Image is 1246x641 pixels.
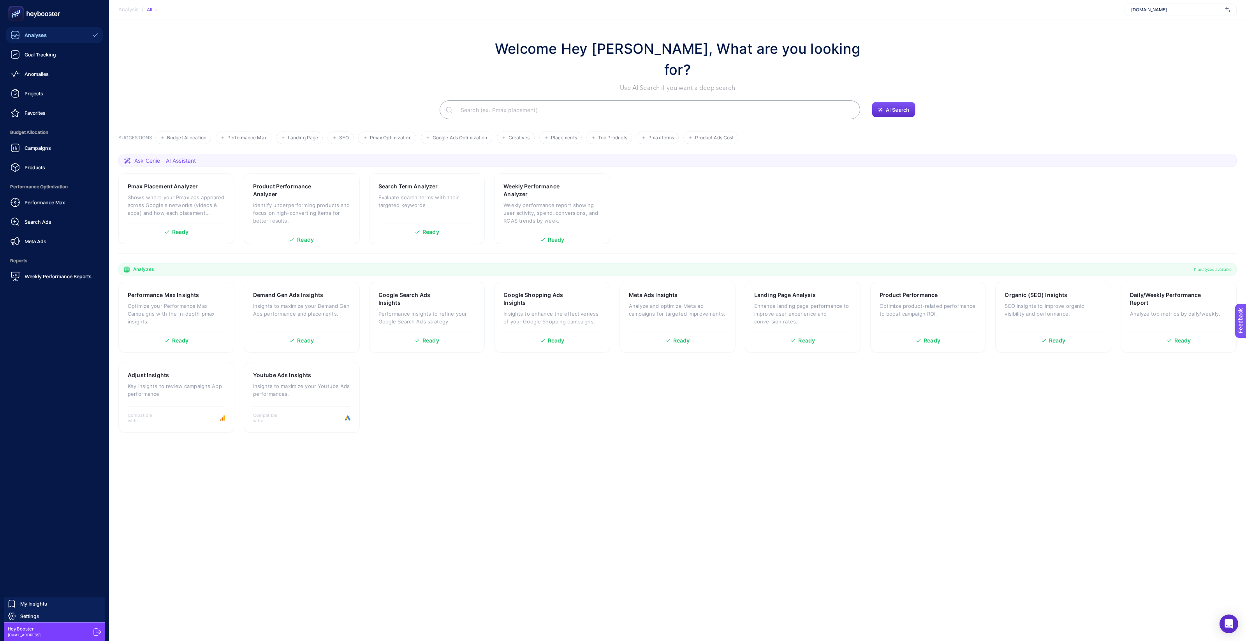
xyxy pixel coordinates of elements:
a: Google Shopping Ads InsightsInsights to enhance the effectiveness of your Google Shopping campaig... [494,282,610,353]
p: Shows where your Pmax ads appeared across Google's networks (videos & apps) and how each placemen... [128,193,225,217]
span: Product Ads Cost [695,135,734,141]
span: SEO [339,135,348,141]
button: AI Search [872,102,915,118]
span: Placements [551,135,577,141]
span: Ready [297,237,314,242]
span: Goal Tracking [25,51,56,58]
a: My Insights [4,597,105,610]
a: Weekly Performance Reports [6,269,103,284]
h1: Welcome Hey [PERSON_NAME], What are you looking for? [487,38,868,80]
p: Enhance landing page performance to improve user experience and conversion rates. [754,302,852,325]
span: My Insights [20,601,47,607]
h3: Demand Gen Ads Insights [253,291,323,299]
span: Creatives [509,135,530,141]
span: Pmax terms [648,135,674,141]
h3: Google Shopping Ads Insights [503,291,577,307]
p: Weekly performance report showing user activity, spend, conversions, and ROAS trends by week. [503,201,601,225]
span: Settings [20,613,39,619]
h3: Youtube Ads Insights [253,371,311,379]
h3: Search Term Analyzer [378,183,438,190]
span: Ready [172,229,189,235]
p: Insights to enhance the effectiveness of your Google Shopping campaigns. [503,310,601,325]
h3: Product Performance Analyzer [253,183,326,198]
a: Youtube Ads InsightsInsights to maximize your Youtube Ads performances.Compatible with: [244,362,360,433]
h3: Organic (SEO) Insights [1005,291,1067,299]
span: Ready [1174,338,1191,343]
span: Budget Allocation [6,125,103,140]
span: Campaigns [25,145,51,151]
span: Analysis [118,7,139,13]
h3: Product Performance [880,291,938,299]
p: Key insights to review campaigns App performance [128,382,225,398]
a: Product PerformanceOptimize product-related performance to boost campaign ROI.Ready [870,282,986,353]
span: Analyzes [133,266,154,272]
span: Meta Ads [25,238,46,244]
p: Use AI Search if you want a deep search [487,83,868,93]
h3: Daily/Weekly Performance Report [1130,291,1204,307]
h3: Google Search Ads Insights [378,291,451,307]
span: [EMAIL_ADDRESS] [8,632,40,638]
a: Search Term AnalyzerEvaluate search terms with their targeted keywordsReady [369,173,485,244]
span: Ready [422,229,439,235]
h3: Performance Max Insights [128,291,199,299]
p: Insights to maximize your Youtube Ads performances. [253,382,350,398]
span: Hey Booster [8,626,40,632]
span: Projects [25,90,43,97]
a: Search Ads [6,214,103,230]
span: Feedback [5,2,30,9]
p: Optimize product-related performance to boost campaign ROI. [880,302,977,318]
h3: Weekly Performance Analyzer [503,183,576,198]
span: Compatible with: [128,413,163,423]
span: Ready [548,338,565,343]
a: Analyses [6,27,103,43]
a: Anomalies [6,66,103,82]
a: Google Search Ads InsightsPerformance insights to refine your Google Search Ads strategy.Ready [369,282,485,353]
h3: Adjust Insights [128,371,169,379]
span: Landing Page [288,135,318,141]
a: Performance Max [6,195,103,210]
span: [DOMAIN_NAME] [1131,7,1222,13]
p: Insights to maximize your Demand Gen Ads performance and placements. [253,302,350,318]
input: Search [454,99,854,121]
a: Adjust InsightsKey insights to review campaigns App performanceCompatible with: [118,362,234,433]
span: Budget Allocation [167,135,206,141]
a: Pmax Placement AnalyzerShows where your Pmax ads appeared across Google's networks (videos & apps... [118,173,234,244]
img: svg%3e [1225,6,1230,14]
span: Ready [297,338,314,343]
span: Weekly Performance Reports [25,273,92,279]
span: AI Search [886,107,909,113]
span: Top Products [598,135,627,141]
p: Identify underperforming products and focus on high-converting items for better results. [253,201,350,225]
span: Ask Genie - AI Assistant [134,157,196,165]
span: Search Ads [25,219,51,225]
span: 11 analyzes available [1193,266,1232,272]
span: Reports [6,253,103,269]
p: Performance insights to refine your Google Search Ads strategy. [378,310,476,325]
a: Weekly Performance AnalyzerWeekly performance report showing user activity, spend, conversions, a... [494,173,610,244]
span: Favorites [25,110,46,116]
span: Ready [924,338,940,343]
a: Product Performance AnalyzerIdentify underperforming products and focus on high-converting items ... [244,173,360,244]
span: Ready [422,338,439,343]
span: / [142,6,144,12]
span: Analyses [25,32,47,38]
a: Performance Max InsightsOptimize your Performance Max Campaigns with the in-depth pmax insights.R... [118,282,234,353]
a: Daily/Weekly Performance ReportAnalyze top metrics by daily/weekly.Ready [1121,282,1237,353]
p: Analyze top metrics by daily/weekly. [1130,310,1227,318]
a: Demand Gen Ads InsightsInsights to maximize your Demand Gen Ads performance and placements.Ready [244,282,360,353]
p: Evaluate search terms with their targeted keywords [378,193,476,209]
h3: Landing Page Analysis [754,291,816,299]
span: Performance Max [25,199,65,205]
span: Anomalies [25,71,49,77]
span: Compatible with: [253,413,288,423]
a: Campaigns [6,140,103,156]
span: Ready [1049,338,1066,343]
a: Settings [4,610,105,622]
h3: SUGGESTIONS [118,135,152,144]
a: Landing Page AnalysisEnhance landing page performance to improve user experience and conversion r... [745,282,861,353]
div: All [147,7,158,13]
a: Projects [6,86,103,101]
a: Organic (SEO) InsightsSEO insights to improve organic visibility and performance.Ready [995,282,1111,353]
p: Optimize your Performance Max Campaigns with the in-depth pmax insights. [128,302,225,325]
span: Ready [172,338,189,343]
